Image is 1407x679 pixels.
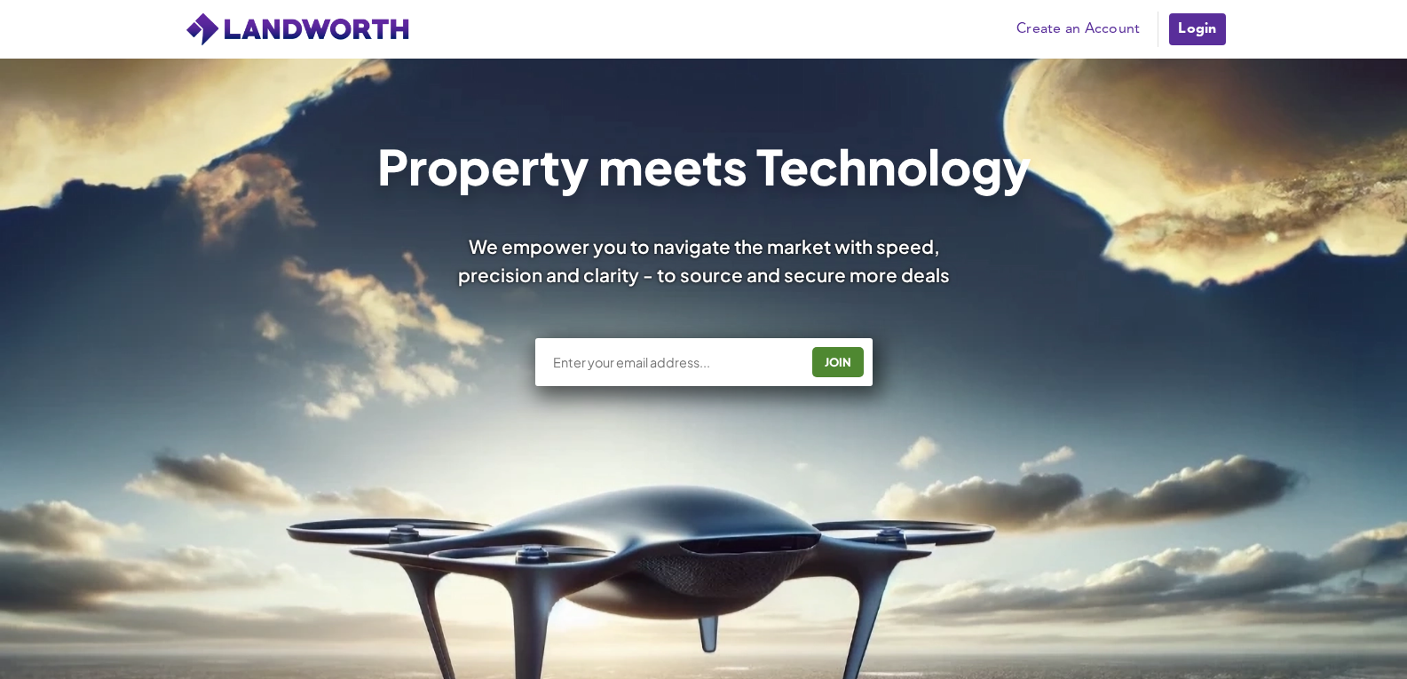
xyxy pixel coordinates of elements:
h1: Property meets Technology [376,142,1031,190]
button: JOIN [812,347,864,377]
a: Create an Account [1008,16,1149,43]
div: We empower you to navigate the market with speed, precision and clarity - to source and secure mo... [434,233,974,288]
div: JOIN [818,348,858,376]
input: Enter your email address... [551,353,799,371]
a: Login [1167,12,1227,47]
